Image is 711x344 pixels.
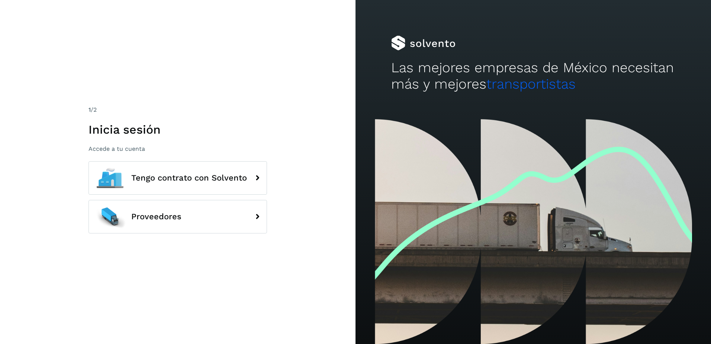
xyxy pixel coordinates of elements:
[131,173,247,182] span: Tengo contrato con Solvento
[131,212,181,221] span: Proveedores
[89,145,267,152] p: Accede a tu cuenta
[89,161,267,195] button: Tengo contrato con Solvento
[89,105,267,114] div: /2
[486,76,576,92] span: transportistas
[89,200,267,233] button: Proveedores
[391,60,676,93] h2: Las mejores empresas de México necesitan más y mejores
[89,122,267,137] h1: Inicia sesión
[89,106,91,113] span: 1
